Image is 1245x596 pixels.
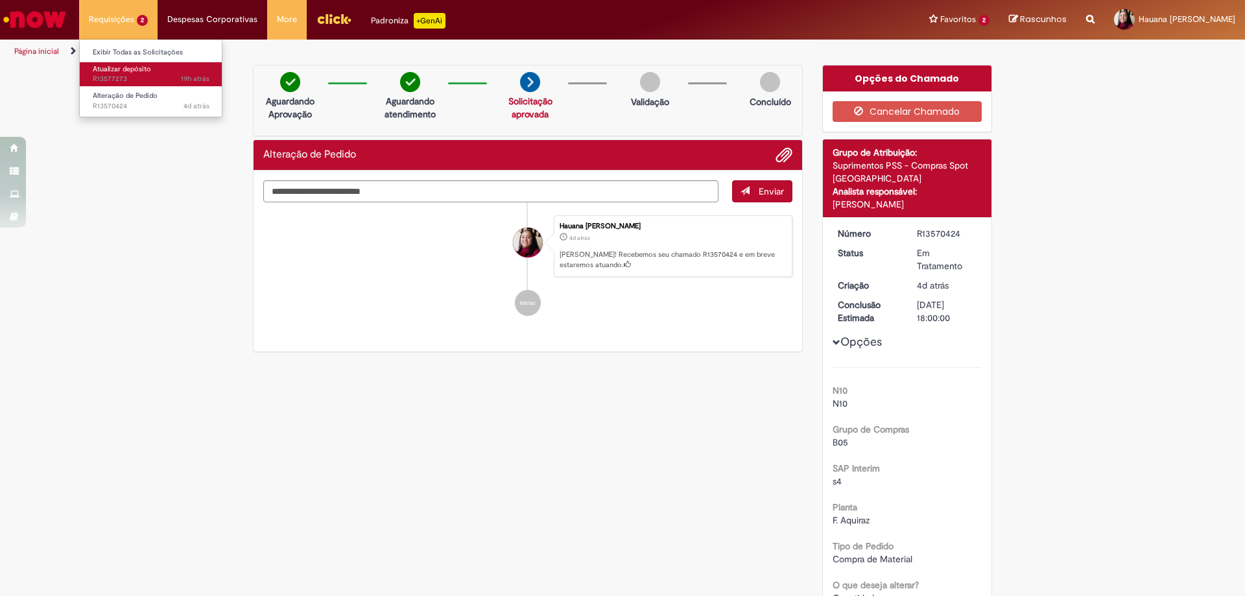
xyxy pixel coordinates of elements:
[1020,13,1067,25] span: Rascunhos
[917,298,977,324] div: [DATE] 18:00:00
[917,280,949,291] span: 4d atrás
[184,101,209,111] span: 4d atrás
[833,146,982,159] div: Grupo de Atribuição:
[1009,14,1067,26] a: Rascunhos
[560,222,785,230] div: Hauana [PERSON_NAME]
[513,228,543,257] div: Hauana Fernanda Freitas Da Silva
[10,40,820,64] ul: Trilhas de página
[833,553,912,565] span: Compra de Material
[184,101,209,111] time: 26/09/2025 12:27:42
[263,215,792,278] li: Hauana Fernanda Freitas Da Silva
[940,13,976,26] span: Favoritos
[750,95,791,108] p: Concluído
[93,74,209,84] span: R13577273
[80,89,222,113] a: Aberto R13570424 : Alteração de Pedido
[833,385,848,396] b: N10
[371,13,445,29] div: Padroniza
[263,149,356,161] h2: Alteração de Pedido Histórico de tíquete
[631,95,669,108] p: Validação
[181,74,209,84] span: 19h atrás
[1,6,68,32] img: ServiceNow
[833,501,857,513] b: Planta
[828,227,908,240] dt: Número
[833,198,982,211] div: [PERSON_NAME]
[93,91,158,101] span: Alteração de Pedido
[978,15,990,26] span: 2
[1139,14,1235,25] span: Hauana [PERSON_NAME]
[379,95,442,121] p: Aguardando atendimento
[181,74,209,84] time: 29/09/2025 14:29:06
[732,180,792,202] button: Enviar
[833,475,842,487] span: s4
[80,45,222,60] a: Exibir Todas as Solicitações
[640,72,660,92] img: img-circle-grey.png
[917,280,949,291] time: 26/09/2025 12:27:41
[759,185,784,197] span: Enviar
[14,46,59,56] a: Página inicial
[280,72,300,92] img: check-circle-green.png
[520,72,540,92] img: arrow-next.png
[137,15,148,26] span: 2
[833,579,919,591] b: O que deseja alterar?
[259,95,322,121] p: Aguardando Aprovação
[569,234,590,242] time: 26/09/2025 12:27:41
[833,398,848,409] span: N10
[917,246,977,272] div: Em Tratamento
[316,9,351,29] img: click_logo_yellow_360x200.png
[833,540,894,552] b: Tipo de Pedido
[917,279,977,292] div: 26/09/2025 12:27:41
[833,185,982,198] div: Analista responsável:
[917,227,977,240] div: R13570424
[263,202,792,329] ul: Histórico de tíquete
[263,180,718,202] textarea: Digite sua mensagem aqui...
[89,13,134,26] span: Requisições
[828,246,908,259] dt: Status
[79,39,222,117] ul: Requisições
[833,159,982,185] div: Suprimentos PSS - Compras Spot [GEOGRAPHIC_DATA]
[569,234,590,242] span: 4d atrás
[833,423,909,435] b: Grupo de Compras
[167,13,257,26] span: Despesas Corporativas
[560,250,785,270] p: [PERSON_NAME]! Recebemos seu chamado R13570424 e em breve estaremos atuando.
[833,462,880,474] b: SAP Interim
[833,436,848,448] span: B05
[833,514,870,526] span: F. Aquiraz
[508,95,552,120] a: Solicitação aprovada
[833,101,982,122] button: Cancelar Chamado
[414,13,445,29] p: +GenAi
[760,72,780,92] img: img-circle-grey.png
[828,279,908,292] dt: Criação
[93,101,209,112] span: R13570424
[93,64,151,74] span: Atualizar depósito
[80,62,222,86] a: Aberto R13577273 : Atualizar depósito
[823,66,992,91] div: Opções do Chamado
[277,13,297,26] span: More
[776,147,792,163] button: Adicionar anexos
[400,72,420,92] img: check-circle-green.png
[828,298,908,324] dt: Conclusão Estimada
